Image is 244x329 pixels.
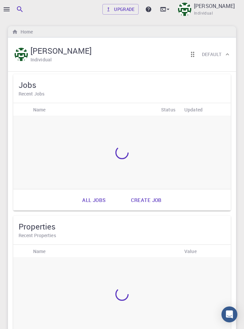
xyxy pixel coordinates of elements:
[11,28,34,35] nav: breadcrumb
[18,28,33,35] h6: Home
[30,103,158,116] div: Name
[181,245,231,258] div: Value
[19,80,225,90] h5: Jobs
[13,103,30,116] div: Icon
[124,192,169,208] a: Create job
[186,48,199,61] button: Reorder cards
[158,103,181,116] div: Status
[202,51,221,58] h6: Default
[184,103,203,116] div: Updated
[75,192,113,208] a: All jobs
[30,56,52,63] h6: Individual
[19,221,225,232] h5: Properties
[161,103,175,116] div: Status
[33,103,46,116] div: Name
[30,245,181,258] div: Name
[194,10,213,17] span: Individual
[30,45,91,56] h5: [PERSON_NAME]
[13,245,30,258] div: Icon
[221,306,237,322] div: Open Intercom Messenger
[102,4,139,15] a: Upgrade
[15,48,28,61] img: Taha Yusuf
[184,245,197,258] div: Value
[194,2,235,10] p: [PERSON_NAME]
[33,245,46,258] div: Name
[8,37,236,72] div: Taha Yusuf[PERSON_NAME]IndividualReorder cardsDefault
[19,90,225,98] h6: Recent Jobs
[181,103,231,116] div: Updated
[178,3,191,16] img: Taha Yusuf
[19,232,225,239] h6: Recent Properties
